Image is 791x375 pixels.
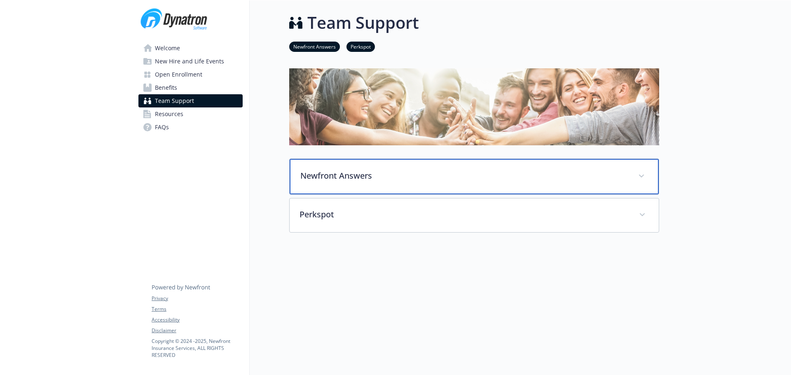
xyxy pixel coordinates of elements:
[300,208,629,221] p: Perkspot
[138,121,243,134] a: FAQs
[289,42,340,50] a: Newfront Answers
[155,55,224,68] span: New Hire and Life Events
[300,170,628,182] p: Newfront Answers
[138,68,243,81] a: Open Enrollment
[290,198,659,232] div: Perkspot
[155,42,180,55] span: Welcome
[155,107,183,121] span: Resources
[155,81,177,94] span: Benefits
[155,68,202,81] span: Open Enrollment
[290,159,659,194] div: Newfront Answers
[152,305,242,313] a: Terms
[152,295,242,302] a: Privacy
[152,327,242,334] a: Disclaimer
[155,94,194,107] span: Team Support
[138,55,243,68] a: New Hire and Life Events
[289,68,659,145] img: team support page banner
[138,107,243,121] a: Resources
[138,94,243,107] a: Team Support
[346,42,375,50] a: Perkspot
[155,121,169,134] span: FAQs
[152,316,242,324] a: Accessibility
[138,42,243,55] a: Welcome
[138,81,243,94] a: Benefits
[307,10,419,35] h1: Team Support
[152,338,242,359] p: Copyright © 2024 - 2025 , Newfront Insurance Services, ALL RIGHTS RESERVED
